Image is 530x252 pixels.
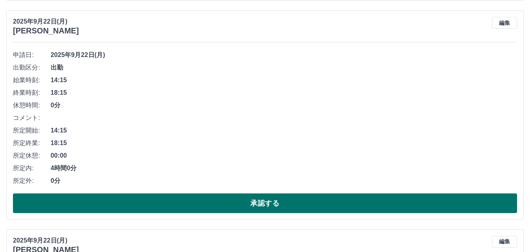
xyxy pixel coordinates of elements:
span: 所定開始: [13,126,51,135]
span: 14:15 [51,126,517,135]
span: 所定休憩: [13,151,51,160]
span: 所定終業: [13,138,51,148]
span: 2025年9月22日(月) [51,50,517,60]
span: 18:15 [51,88,517,97]
span: 終業時刻: [13,88,51,97]
button: 編集 [492,17,517,29]
span: 出勤区分: [13,63,51,72]
span: 出勤 [51,63,517,72]
span: 4時間0分 [51,164,517,173]
span: 所定外: [13,176,51,186]
span: 18:15 [51,138,517,148]
button: 編集 [492,236,517,248]
p: 2025年9月22日(月) [13,17,79,26]
span: 00:00 [51,151,517,160]
button: 承認する [13,193,517,213]
span: 所定内: [13,164,51,173]
span: 申請日: [13,50,51,60]
span: 0分 [51,176,517,186]
span: 始業時刻: [13,75,51,85]
span: 0分 [51,101,517,110]
span: 休憩時間: [13,101,51,110]
p: 2025年9月22日(月) [13,236,79,245]
h3: [PERSON_NAME] [13,26,79,35]
span: 14:15 [51,75,517,85]
span: コメント: [13,113,51,123]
